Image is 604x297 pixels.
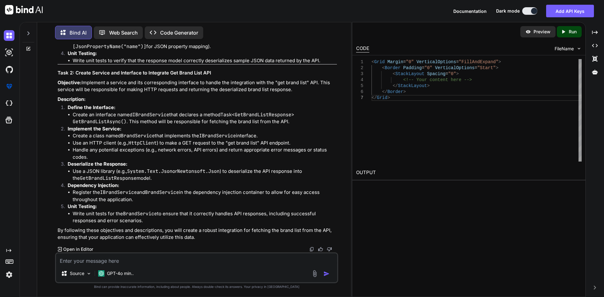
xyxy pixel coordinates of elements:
strong: Implement the Service: [68,126,121,132]
code: GetBrandListResponse [80,175,137,181]
span: Padding [403,65,422,70]
code: System.Text.Json [127,168,172,174]
img: premium [4,81,14,92]
img: icon [323,271,330,277]
span: </ [393,83,398,88]
span: </ [382,89,387,94]
p: Bind can provide inaccurate information, including about people. Always double-check its answers.... [55,284,338,289]
span: StackLayout [398,83,427,88]
span: < [382,65,384,70]
code: BrandService [121,133,155,139]
img: chevron down [576,46,582,51]
h2: OUTPUT [352,165,585,180]
img: attachment [311,270,318,277]
li: Use an HTTP client (e.g., ) to make a GET request to the "get brand list" API endpoint. [73,140,337,147]
code: IBrandService [199,133,236,139]
span: = [422,65,424,70]
div: 4 [356,77,363,83]
span: "0" [424,65,432,70]
span: </ [372,95,377,100]
span: VerticalOptions [435,65,474,70]
strong: Define the Interface: [68,104,115,110]
span: Grid [374,59,385,64]
li: Handle any potential exceptions (e.g., network errors, API errors) and return appropriate error m... [73,146,337,161]
li: Create a class named that implements the interface. [73,132,337,140]
code: IBrandService [132,112,169,118]
p: Bind AI [70,29,87,36]
span: = [474,65,477,70]
li: Write unit tests for the to ensure that it correctly handles API responses, including successful ... [73,210,337,224]
span: <!-- Your content here --> [403,77,472,82]
img: like [318,247,323,252]
span: Spacing [427,71,445,76]
span: VerticalOptions [417,59,456,64]
span: > [496,65,498,70]
span: > [456,71,459,76]
img: cloudideIcon [4,98,14,109]
strong: Unit Testing: [68,203,97,209]
img: darkAi-studio [4,47,14,58]
li: Write unit tests to verify that the response model correctly deserializes sample JSON data return... [73,57,337,64]
p: Implement a service and its corresponding interface to handle the integration with the "get brand... [58,79,337,93]
code: BrandService [123,211,157,217]
code: IBrandService [100,189,137,195]
span: Documentation [453,8,487,14]
span: Border [387,89,403,94]
img: githubDark [4,64,14,75]
p: Web Search [109,29,138,36]
span: Margin [387,59,403,64]
div: CODE [356,45,369,52]
span: = [445,71,448,76]
strong: Dependency Injection: [68,182,119,188]
p: Source [70,270,84,277]
p: Code Generator [160,29,198,36]
img: Bind AI [5,5,43,14]
p: Open in Editor [63,246,93,252]
img: copy [309,247,314,252]
div: 7 [356,95,363,101]
strong: Objective: [58,80,81,85]
span: < [393,71,395,76]
span: > [427,83,429,88]
code: BrandService [145,189,179,195]
code: Newtonsoft.Json [177,168,220,174]
span: "0" [406,59,414,64]
div: 3 [356,71,363,77]
div: 1 [356,59,363,65]
span: < [372,59,374,64]
img: GPT-4o mini [98,270,104,277]
strong: Deserialize the Response: [68,161,127,167]
span: > [403,89,405,94]
div: 2 [356,65,363,71]
p: By following these objectives and descriptions, you will create a robust integration for fetching... [58,227,337,241]
span: "FillAndExpand" [459,59,498,64]
span: Border [385,65,400,70]
code: Task<GetBrandListResponse> GetBrandListAsync() [73,112,294,125]
code: HttpClient [128,140,157,146]
li: Use a JSON library (e.g., or ) to deserialize the API response into the model. [73,168,337,182]
span: > [387,95,390,100]
div: 5 [356,83,363,89]
span: "Start" [477,65,496,70]
img: Pick Models [86,271,92,276]
span: Dark mode [496,8,520,14]
li: Register the and in the dependency injection container to allow for easy access throughout the ap... [73,189,337,203]
strong: Unit Testing: [68,50,97,56]
button: Add API Keys [546,5,594,17]
img: darkChat [4,30,14,41]
span: "0" [448,71,456,76]
img: settings [4,269,14,280]
span: = [456,59,459,64]
img: preview [525,29,531,35]
strong: Description: [58,96,86,102]
p: Preview [534,29,551,35]
div: 6 [356,89,363,95]
img: dislike [327,247,332,252]
p: Run [569,29,577,35]
code: [JsonPropertyName("name")] [73,43,146,50]
span: FileName [555,46,574,52]
span: Grid [377,95,387,100]
li: Create an interface named that declares a method . This method will be responsible for fetching t... [73,111,337,125]
p: GPT-4o min.. [107,270,134,277]
h3: Task 2: Create Service and Interface to Integrate Get Brand List API [58,69,337,77]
